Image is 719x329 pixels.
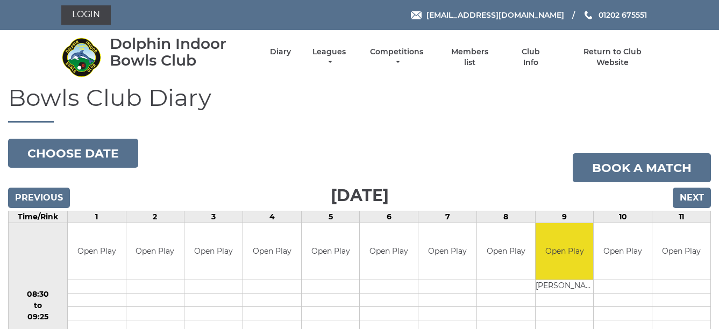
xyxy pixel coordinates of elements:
td: 6 [360,211,418,223]
td: 1 [67,211,126,223]
td: 2 [126,211,184,223]
td: Time/Rink [9,211,68,223]
img: Phone us [585,11,592,19]
a: Competitions [368,47,426,68]
a: Email [EMAIL_ADDRESS][DOMAIN_NAME] [411,9,564,21]
td: Open Play [536,223,594,280]
td: Open Play [302,223,360,280]
img: Email [411,11,422,19]
span: [EMAIL_ADDRESS][DOMAIN_NAME] [426,10,564,20]
a: Phone us 01202 675551 [583,9,647,21]
h1: Bowls Club Diary [8,84,711,123]
td: Open Play [243,223,301,280]
span: 01202 675551 [599,10,647,20]
td: 5 [301,211,360,223]
a: Diary [270,47,291,57]
td: 10 [594,211,652,223]
a: Book a match [573,153,711,182]
td: Open Play [126,223,184,280]
a: Return to Club Website [567,47,658,68]
td: Open Play [68,223,126,280]
input: Previous [8,188,70,208]
td: Open Play [184,223,243,280]
a: Leagues [310,47,348,68]
div: Dolphin Indoor Bowls Club [110,35,251,69]
td: 9 [535,211,594,223]
td: [PERSON_NAME] [536,280,594,293]
td: Open Play [594,223,652,280]
a: Club Info [514,47,549,68]
td: 11 [652,211,711,223]
button: Choose date [8,139,138,168]
td: Open Play [418,223,476,280]
a: Members list [445,47,494,68]
td: 8 [476,211,535,223]
td: Open Play [652,223,710,280]
input: Next [673,188,711,208]
td: 3 [184,211,243,223]
td: 4 [243,211,302,223]
a: Login [61,5,111,25]
td: Open Play [477,223,535,280]
td: Open Play [360,223,418,280]
td: 7 [418,211,477,223]
img: Dolphin Indoor Bowls Club [61,37,102,77]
